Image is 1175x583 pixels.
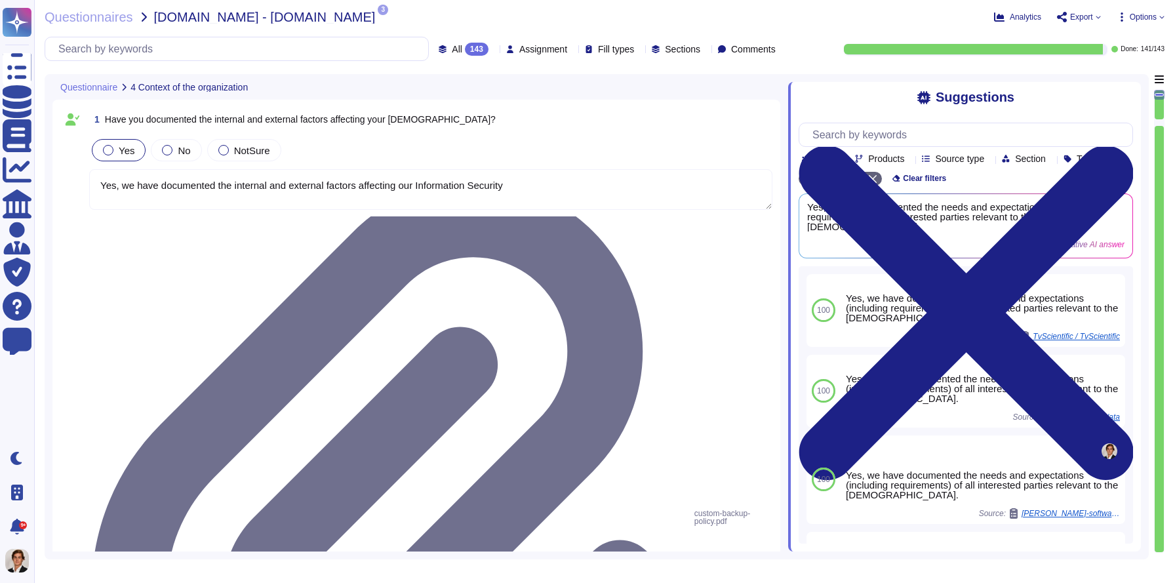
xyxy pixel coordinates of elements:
img: user [5,549,29,573]
span: 100 [817,306,830,314]
span: Options [1130,13,1157,21]
span: Have you documented the internal and external factors affecting your [DEMOGRAPHIC_DATA]? [105,114,496,125]
span: Export [1070,13,1093,21]
span: 141 / 143 [1141,46,1165,52]
span: 1 [89,115,100,124]
span: NotSure [234,145,270,156]
span: Questionnaires [45,10,133,24]
span: Questionnaire [60,83,117,92]
span: Fill types [598,45,634,54]
span: Done: [1121,46,1138,52]
span: [DOMAIN_NAME] - [DOMAIN_NAME] [154,10,376,24]
span: 100 [817,475,830,483]
input: Search by keywords [52,37,428,60]
div: 143 [465,43,488,56]
input: Search by keywords [806,123,1132,146]
img: user [1102,443,1117,459]
span: No [178,145,190,156]
span: All [452,45,462,54]
span: 3 [378,5,388,15]
span: custom-backup-policy.pdf [694,507,772,528]
span: Comments [731,45,776,54]
span: 4 Context of the organization [130,83,248,92]
textarea: Yes, we have documented the internal and external factors affecting our Information Security [89,169,772,210]
span: Analytics [1010,13,1041,21]
button: Analytics [994,12,1041,22]
span: 100 [817,387,830,395]
button: user [3,546,38,575]
div: 9+ [19,521,27,529]
span: Sections [665,45,700,54]
span: Assignment [519,45,567,54]
span: Yes [119,145,134,156]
